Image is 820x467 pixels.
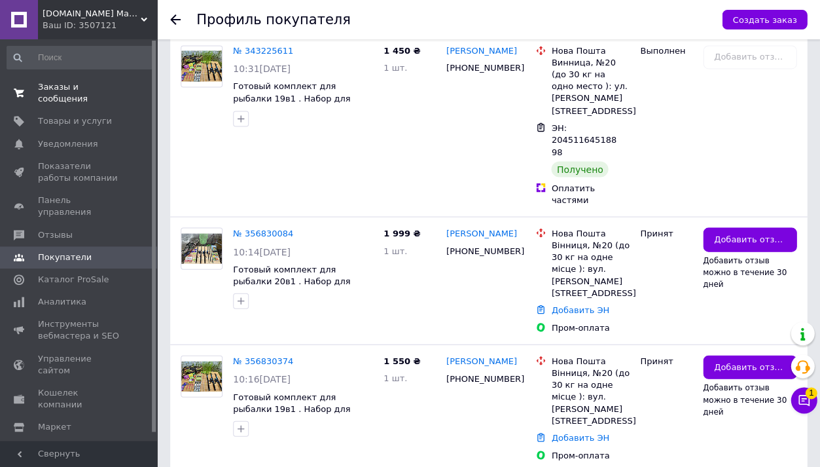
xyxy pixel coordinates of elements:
span: 1 450 ₴ [383,46,420,56]
button: Чат с покупателем1 [791,387,817,413]
span: Отзывы [38,229,73,241]
a: Фото товару [181,355,223,397]
input: Поиск [7,46,154,69]
span: Инструменты вебмастера и SEO [38,318,121,342]
a: Готовый комплект для рыбалки 19в1 . Набор для рыбалки . Рыболовный набор . Рыболовные удочки . [233,392,370,438]
span: Добавить отзыв [714,233,785,246]
span: 1 шт. [383,246,407,255]
div: Нова Пошта [551,227,629,239]
span: 10:31[DATE] [233,64,291,74]
div: Ваш ID: 3507121 [43,20,157,31]
span: Управление сайтом [38,353,121,377]
img: Фото товару [181,361,222,392]
button: Добавить отзыв [703,227,796,252]
a: [PERSON_NAME] [446,45,517,58]
span: Покупатели [38,252,92,263]
img: Фото товару [181,233,222,264]
span: Заказы и сообщения [38,81,121,105]
span: Показатели работы компании [38,160,121,184]
span: 1 шт. [383,373,407,383]
button: Создать заказ [722,10,807,29]
span: Товары и услуги [38,115,112,127]
span: Аналитика [38,296,86,308]
span: Уведомления [38,138,98,150]
div: Пром-оплата [551,322,629,333]
div: [PHONE_NUMBER] [444,60,516,77]
span: Создать заказ [732,15,796,25]
div: Вернуться назад [170,14,181,25]
button: Добавить отзыв [703,355,796,379]
div: Нова Пошта [551,45,629,57]
span: 1 550 ₴ [383,356,420,365]
div: Получено [551,161,608,177]
a: № 356830374 [233,356,293,365]
div: Вінниця, №20 (до 30 кг на одне місце ): вул. [PERSON_NAME][STREET_ADDRESS] [551,239,629,299]
div: [PHONE_NUMBER] [444,242,516,259]
span: ЭН: 20451164518898 [551,122,616,157]
a: № 343225611 [233,46,293,56]
div: Принят [640,355,692,367]
div: [PHONE_NUMBER] [444,370,516,387]
span: 1 шт. [383,63,407,73]
a: Готовый комплект для рыбалки 20в1 . Набор для рыбака . Рыболовный набор . Рыболовные удочки . [233,264,365,310]
a: [PERSON_NAME] [446,355,517,367]
a: Добавить ЭН [551,432,609,442]
span: Панель управления [38,195,121,218]
span: Маркет [38,421,71,433]
div: Нова Пошта [551,355,629,367]
span: 1 [805,387,817,399]
span: velo-hata.com.ua Магазин товарів для активного спорту та відпочинку [43,8,141,20]
a: Фото товару [181,45,223,87]
span: 1 999 ₴ [383,228,420,238]
h1: Профиль покупателя [196,12,351,28]
img: Фото товару [181,50,222,81]
a: Готовый комплект для рыбалки 19в1 . Набор для рыбалки . Рыболовный набор . Рыболовные удочки . [233,81,370,128]
span: Добавить отзыв [714,361,785,373]
div: Вінниця, №20 (до 30 кг на одне місце ): вул. [PERSON_NAME][STREET_ADDRESS] [551,367,629,426]
div: Выполнен [640,45,692,57]
div: Пром-оплата [551,449,629,461]
span: Каталог ProSale [38,274,109,286]
div: Винница, №20 (до 30 кг на одно место ): ул. [PERSON_NAME][STREET_ADDRESS] [551,57,629,117]
a: [PERSON_NAME] [446,227,517,240]
a: Добавить ЭН [551,305,609,314]
div: Принят [640,227,692,239]
div: Оплатить частями [551,182,629,206]
span: 10:16[DATE] [233,373,291,384]
a: № 356830084 [233,228,293,238]
span: 10:14[DATE] [233,246,291,257]
a: Фото товару [181,227,223,269]
span: Добавить отзыв можно в течение 30 дней [703,383,787,415]
span: Кошелек компании [38,387,121,411]
span: Добавить отзыв можно в течение 30 дней [703,255,787,288]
